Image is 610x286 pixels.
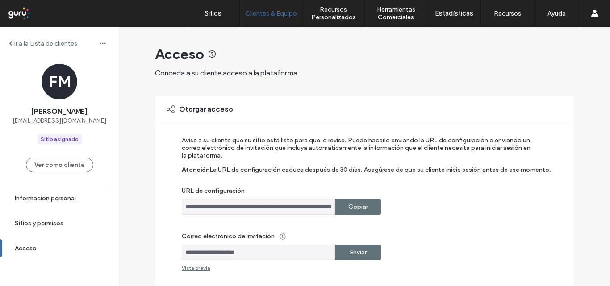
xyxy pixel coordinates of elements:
[13,116,106,125] span: [EMAIL_ADDRESS][DOMAIN_NAME]
[302,6,364,21] label: Recursos Personalizados
[350,244,367,261] label: Enviar
[15,195,76,202] label: Información personal
[348,199,368,215] label: Copiar
[205,9,221,17] label: Sitios
[209,166,551,187] label: La URL de configuración caduca después de 30 días. Asegúrese de que su cliente inicie sesión ante...
[435,9,473,17] label: Estadísticas
[547,10,566,17] label: Ayuda
[42,64,77,99] div: FM
[182,187,535,199] label: URL de configuración
[179,104,233,114] span: Otorgar acceso
[365,6,427,21] label: Herramientas Comerciales
[182,166,209,187] label: Atención
[182,228,535,245] label: Correo electrónico de invitación
[245,10,297,17] label: Clientes & Equipo
[15,220,63,227] label: Sitios y permisos
[155,45,204,63] span: Acceso
[182,137,535,166] label: Avise a su cliente que su sitio está listo para que lo revise. Puede hacerlo enviando la URL de c...
[182,265,210,271] div: Vista previa
[494,10,521,17] label: Recursos
[15,245,37,252] label: Acceso
[26,158,93,172] button: Ver como cliente
[155,69,299,77] span: Conceda a su cliente acceso a la plataforma.
[31,107,88,116] span: [PERSON_NAME]
[19,6,44,14] span: Ayuda
[41,135,79,143] div: Sitio asignado
[14,40,77,47] label: Ir a la Lista de clientes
